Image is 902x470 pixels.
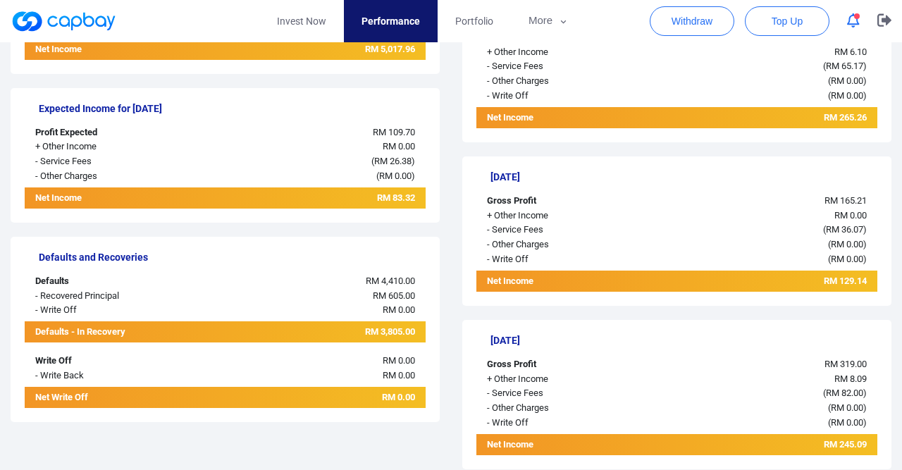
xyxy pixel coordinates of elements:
div: - Write Off [476,252,643,267]
div: ( ) [643,89,877,104]
div: - Other Charges [476,237,643,252]
span: RM 0.00 [383,370,415,381]
div: ( ) [643,252,877,267]
div: - Write Off [476,416,643,431]
div: Net Income [25,191,192,209]
h5: Defaults and Recoveries [39,251,426,264]
div: ( ) [192,169,426,184]
div: + Other Income [476,209,643,223]
div: - Other Charges [476,401,643,416]
div: Net Income [476,274,643,292]
span: RM 0.00 [831,239,863,249]
div: ( ) [643,74,877,89]
span: Performance [362,13,420,29]
div: Gross Profit [476,357,643,372]
div: ( ) [643,416,877,431]
span: Portfolio [455,13,493,29]
div: Write Off [25,354,192,369]
div: - Other Charges [25,169,192,184]
span: RM 0.00 [383,304,415,315]
span: RM 0.00 [383,355,415,366]
div: ( ) [643,401,877,416]
span: RM 0.00 [383,141,415,151]
span: RM 0.00 [382,392,415,402]
span: RM 0.00 [831,402,863,413]
div: Profit Expected [25,125,192,140]
div: + Other Income [476,372,643,387]
div: Net Income [476,111,643,128]
span: RM 605.00 [373,290,415,301]
div: Net Income [476,438,643,455]
div: Defaults [25,274,192,289]
div: - Service Fees [476,386,643,401]
div: - Write Off [25,303,192,318]
div: ( ) [643,237,877,252]
h5: [DATE] [490,334,877,347]
h5: Expected Income for [DATE] [39,102,426,115]
span: Top Up [772,14,803,28]
div: - Service Fees [476,223,643,237]
span: RM 165.21 [824,195,867,206]
div: - Write Back [25,369,192,383]
span: RM 319.00 [824,359,867,369]
div: Defaults - In Recovery [25,321,192,342]
span: RM 0.00 [831,417,863,428]
div: - Recovered Principal [25,289,192,304]
span: RM 245.09 [824,439,867,450]
span: RM 4,410.00 [366,276,415,286]
button: Withdraw [650,6,734,36]
div: ( ) [643,223,877,237]
span: RM 129.14 [824,276,867,286]
span: RM 82.00 [826,388,863,398]
span: RM 265.26 [824,112,867,123]
span: RM 0.00 [834,210,867,221]
span: RM 8.09 [834,373,867,384]
span: RM 6.10 [834,47,867,57]
div: + Other Income [25,140,192,154]
span: RM 0.00 [831,75,863,86]
div: - Service Fees [25,154,192,169]
span: RM 0.00 [379,171,412,181]
div: + Other Income [476,45,643,60]
span: RM 109.70 [373,127,415,137]
span: RM 83.32 [377,192,415,203]
div: - Other Charges [476,74,643,89]
div: Gross Profit [476,194,643,209]
span: RM 5,017.96 [365,44,415,54]
div: - Service Fees [476,59,643,74]
span: RM 0.00 [831,254,863,264]
div: ( ) [192,154,426,169]
div: - Write Off [476,89,643,104]
div: Net Write Off [25,387,192,408]
span: RM 36.07 [826,224,863,235]
span: RM 3,805.00 [365,326,415,337]
span: RM 65.17 [826,61,863,71]
div: Net Income [25,42,192,60]
h5: [DATE] [490,171,877,183]
span: RM 26.38 [374,156,412,166]
div: ( ) [643,59,877,74]
div: ( ) [643,386,877,401]
span: RM 0.00 [831,90,863,101]
button: Top Up [745,6,829,36]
